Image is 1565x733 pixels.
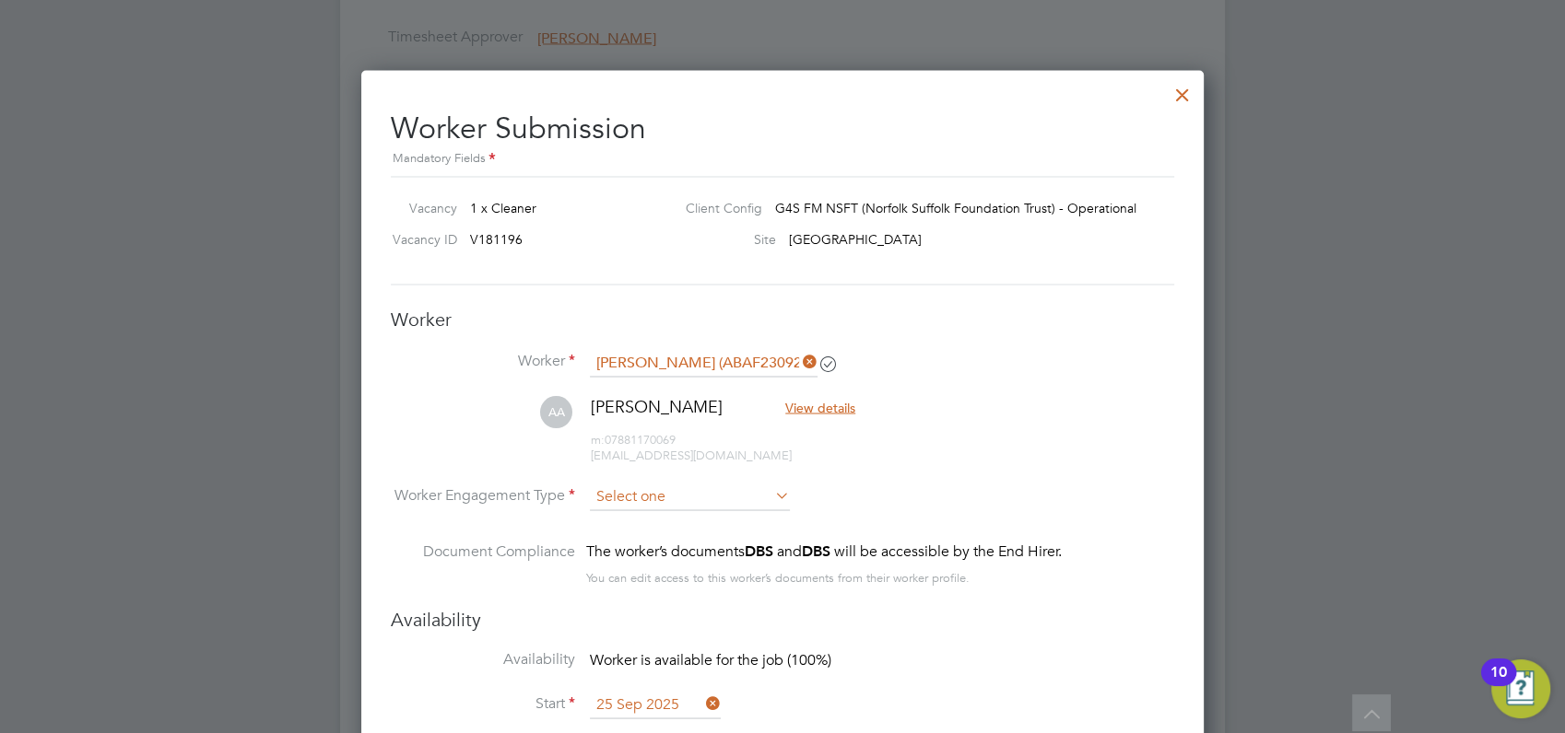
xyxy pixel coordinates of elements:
[470,200,536,216] span: 1 x Cleaner
[391,485,575,505] label: Worker Engagement Type
[745,541,773,559] b: DBS
[591,395,723,416] span: [PERSON_NAME]
[391,649,575,669] label: Availability
[391,307,1174,331] h3: Worker
[591,447,792,462] span: [EMAIL_ADDRESS][DOMAIN_NAME]
[591,431,605,447] span: m:
[391,540,575,585] label: Document Compliance
[391,607,1174,631] h3: Availability
[391,351,575,370] label: Worker
[586,566,970,588] div: You can edit access to this worker’s documents from their worker profile.
[1491,659,1550,718] button: Open Resource Center, 10 new notifications
[383,231,457,248] label: Vacancy ID
[470,231,523,248] span: V181196
[590,483,790,510] input: Select one
[591,431,676,447] span: 07881170069
[391,148,1174,169] div: Mandatory Fields
[802,541,830,559] b: DBS
[586,540,1062,562] div: The worker’s documents will be accessible by the End Hirer.
[391,693,575,713] label: Start
[383,200,457,216] label: Vacancy
[671,231,776,248] label: Site
[785,399,855,415] span: View details
[391,96,1174,169] h2: Worker Submission
[590,349,818,377] input: Search for...
[1490,672,1507,696] div: 10
[671,200,762,216] label: Client Config
[777,541,802,560] span: and
[590,650,831,669] span: Worker is available for the job (100%)
[590,691,721,718] input: Select one
[540,395,572,427] span: AA
[775,200,1136,216] span: G4S FM NSFT (Norfolk Suffolk Foundation Trust) - Operational
[789,231,922,248] span: [GEOGRAPHIC_DATA]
